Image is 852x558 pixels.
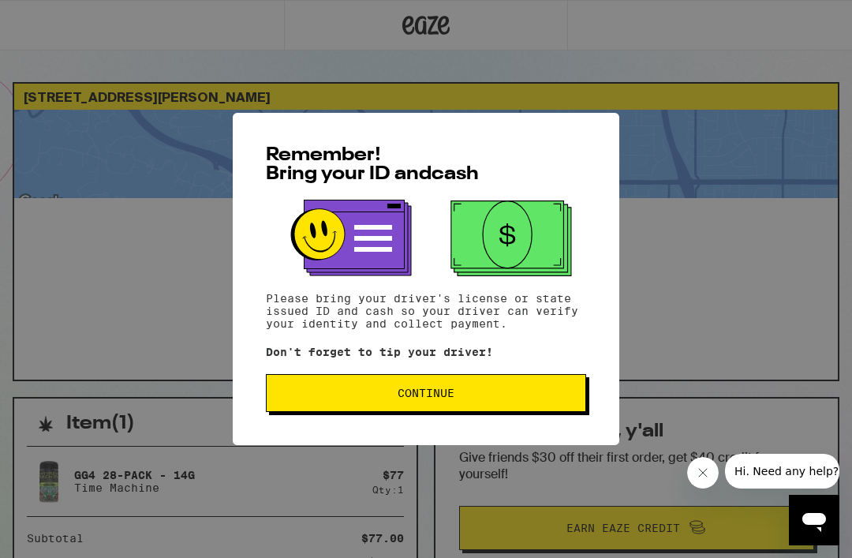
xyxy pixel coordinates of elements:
iframe: Close message [687,457,719,489]
span: Remember! Bring your ID and cash [266,146,479,184]
iframe: Message from company [725,454,839,489]
iframe: Button to launch messaging window [789,495,839,545]
p: Don't forget to tip your driver! [266,346,586,358]
button: Continue [266,374,586,412]
p: Please bring your driver's license or state issued ID and cash so your driver can verify your ide... [266,292,586,330]
span: Continue [398,388,454,399]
